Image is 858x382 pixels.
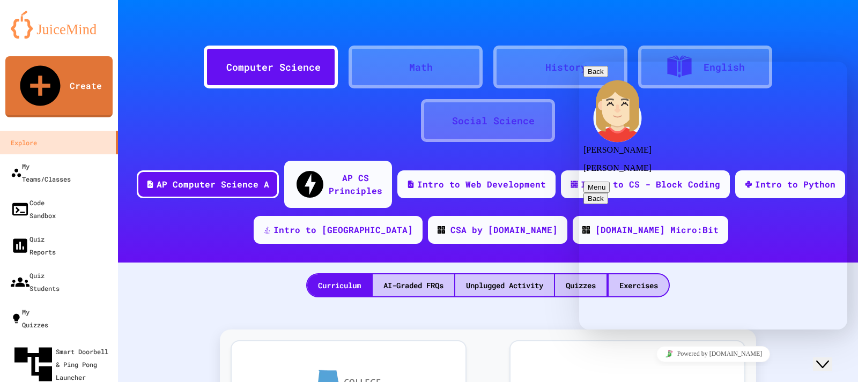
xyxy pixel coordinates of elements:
iframe: chat widget [579,342,847,366]
div: AI-Graded FRQs [373,274,454,296]
a: Create [5,56,113,117]
div: History [545,60,587,74]
div: Quiz Reports [11,233,56,258]
div: Explore [11,136,37,149]
div: AP Computer Science A [157,178,269,191]
img: logo-orange.svg [11,11,107,39]
div: AP CS Principles [329,171,382,197]
div: Social Science [452,114,535,128]
div: Quiz Students [11,269,60,295]
div: My Quizzes [11,305,48,331]
div: Quizzes [555,274,606,296]
div: Unplugged Activity [455,274,554,296]
div: Code Sandbox [11,196,56,222]
div: English [704,60,745,74]
div: Math [409,60,433,74]
div: My Teams/Classes [11,160,71,185]
div: CSA by [DOMAIN_NAME] [450,223,558,236]
iframe: chat widget [813,339,847,371]
div: Computer Science [226,60,321,74]
img: CODE_logo_RGB.png [438,226,445,234]
div: Intro to [GEOGRAPHIC_DATA] [273,223,413,236]
iframe: chat widget [579,62,847,329]
div: Curriculum [307,274,372,296]
div: Intro to Web Development [417,178,546,191]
